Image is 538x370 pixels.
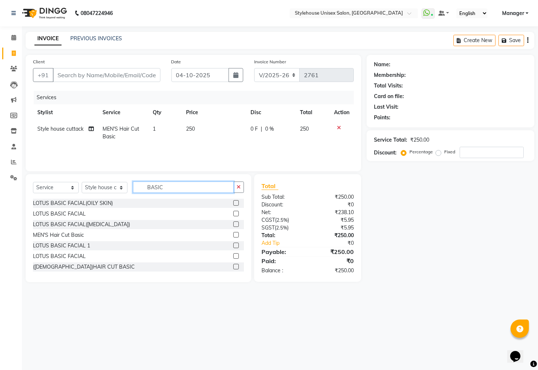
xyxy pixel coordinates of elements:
[33,242,90,250] div: LOTUS BASIC FACIAL 1
[374,103,398,111] div: Last Visit:
[308,267,359,274] div: ₹250.00
[502,10,524,17] span: Manager
[33,221,130,228] div: LOTUS BASIC FACIAL([MEDICAL_DATA])
[33,253,86,260] div: LOTUS BASIC FACIAL
[453,35,496,46] button: Create New
[374,71,406,79] div: Membership:
[308,224,359,232] div: ₹5.95
[246,104,296,121] th: Disc
[256,267,308,274] div: Balance :
[374,114,390,122] div: Points:
[308,193,359,201] div: ₹250.00
[498,35,524,46] button: Save
[374,136,407,144] div: Service Total:
[308,247,359,256] div: ₹250.00
[276,225,287,231] span: 2.5%
[261,224,275,231] span: SGST
[254,59,286,65] label: Invoice Number
[34,32,62,45] a: INVOICE
[261,217,275,223] span: CGST
[308,232,359,239] div: ₹250.00
[256,257,308,265] div: Paid:
[374,61,390,68] div: Name:
[53,68,160,82] input: Search by Name/Mobile/Email/Code
[265,125,274,133] span: 0 %
[330,104,354,121] th: Action
[256,224,308,232] div: ( )
[261,125,262,133] span: |
[33,199,113,207] div: LOTUS BASIC FACIAL(OILY SKIN)
[308,257,359,265] div: ₹0
[300,126,309,132] span: 250
[133,182,234,193] input: Search or Scan
[308,216,359,224] div: ₹5.95
[98,104,148,121] th: Service
[256,209,308,216] div: Net:
[251,125,258,133] span: 0 F
[33,59,45,65] label: Client
[33,68,53,82] button: +91
[308,209,359,216] div: ₹238.10
[81,3,113,23] b: 08047224946
[256,193,308,201] div: Sub Total:
[409,149,433,155] label: Percentage
[507,341,531,363] iframe: chat widget
[37,126,84,132] span: Style house cuttack
[261,182,278,190] span: Total
[374,149,397,157] div: Discount:
[374,93,404,100] div: Card on file:
[374,82,403,90] div: Total Visits:
[316,239,359,247] div: ₹0
[256,216,308,224] div: ( )
[33,231,84,239] div: MEN'S Hair Cut Basic
[256,201,308,209] div: Discount:
[410,136,429,144] div: ₹250.00
[256,247,308,256] div: Payable:
[256,232,308,239] div: Total:
[19,3,69,23] img: logo
[444,149,455,155] label: Fixed
[171,59,181,65] label: Date
[34,91,359,104] div: Services
[182,104,246,121] th: Price
[308,201,359,209] div: ₹0
[186,126,195,132] span: 250
[33,263,135,271] div: ([DEMOGRAPHIC_DATA])HAIR CUT BASIC
[148,104,182,121] th: Qty
[103,126,139,140] span: MEN'S Hair Cut Basic
[153,126,156,132] span: 1
[277,217,287,223] span: 2.5%
[256,239,316,247] a: Add Tip
[33,210,86,218] div: LOTUS BASIC FACIAL
[70,35,122,42] a: PREVIOUS INVOICES
[33,104,98,121] th: Stylist
[296,104,330,121] th: Total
